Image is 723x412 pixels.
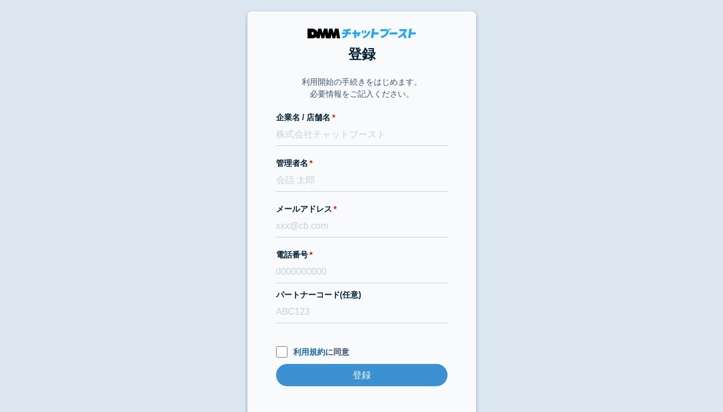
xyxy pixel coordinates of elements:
[307,29,416,38] img: DMMチャットブースト
[276,112,448,124] label: 企業名 / 店舗名
[276,169,448,192] input: 会話 太郎
[276,44,448,65] h1: 登録
[302,76,422,100] p: 利用開始の手続きをはじめます。 必要情報をご記入ください。
[276,364,448,386] input: 登録
[276,249,448,261] label: 電話番号
[276,301,448,323] input: ABC123
[276,124,448,146] input: 株式会社チャットブースト
[276,157,448,169] label: 管理者名
[276,203,448,215] label: メールアドレス
[293,347,325,356] a: 利用規約
[276,346,287,358] input: 利用規約に同意
[276,346,448,358] label: に同意
[276,215,448,237] input: xxx@cb.com
[276,289,448,301] label: パートナーコード(任意)
[276,261,448,283] input: 0000000000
